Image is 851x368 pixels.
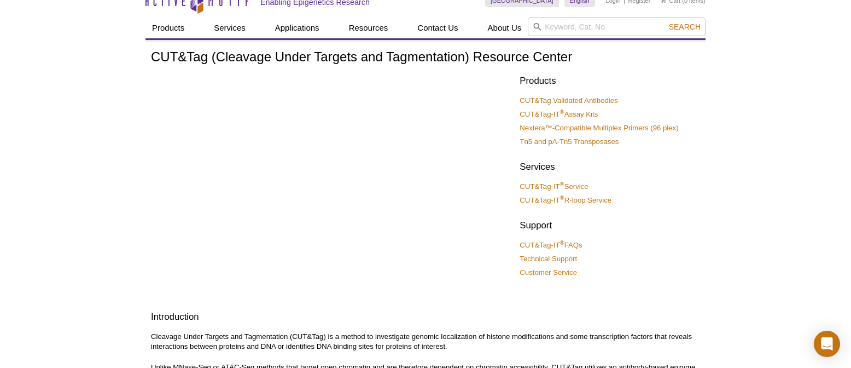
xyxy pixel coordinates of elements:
[520,74,700,88] h2: Products
[520,268,577,278] a: Customer Service
[520,182,588,192] a: CUT&Tag-IT®Service
[520,137,619,147] a: Tn5 and pA-Tn5 Transposases
[411,18,464,38] a: Contact Us
[560,181,564,187] sup: ®
[666,22,704,32] button: Search
[520,240,582,250] a: CUT&Tag-IT®FAQs
[560,108,564,115] sup: ®
[520,196,611,205] a: CUT&Tag-IT®R-loop Service
[151,332,700,352] p: Cleavage Under Targets and Tagmentation (CUT&Tag) is a method to investigate genomic localization...
[528,18,706,36] input: Keyword, Cat. No.
[669,22,701,31] span: Search
[520,110,598,119] a: CUT&Tag-IT®Assay Kits
[151,50,700,66] h1: CUT&Tag (Cleavage Under Targets and Tagmentation) Resource Center
[145,18,191,38] a: Products
[342,18,395,38] a: Resources
[560,239,564,246] sup: ®
[520,96,617,106] a: CUT&Tag Validated Antibodies
[814,331,840,357] div: Open Intercom Messenger
[520,160,700,174] h2: Services
[207,18,252,38] a: Services
[520,219,700,232] h2: Support
[151,72,511,275] iframe: [WEBINAR] Improved Chromatin Analysis with CUT&Tag Assays - Dr. Michael Garbati
[520,254,577,264] a: Technical Support
[269,18,326,38] a: Applications
[520,123,678,133] a: Nextera™-Compatible Multiplex Primers (96 plex)
[481,18,528,38] a: About Us
[151,311,700,324] h2: Introduction
[560,194,564,201] sup: ®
